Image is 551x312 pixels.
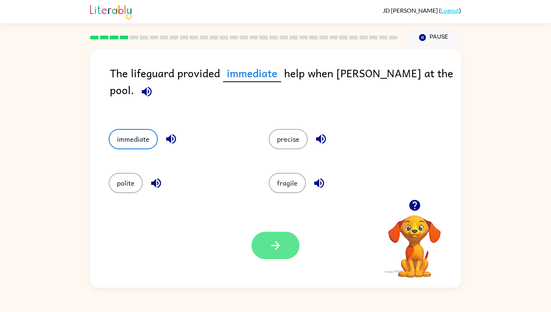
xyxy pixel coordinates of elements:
[109,129,158,149] button: immediate
[269,129,308,149] button: precise
[377,204,452,279] video: Your browser must support playing .mp4 files to use Literably. Please try using another browser.
[269,173,306,193] button: fragile
[407,29,461,46] button: Pause
[441,7,459,14] a: Logout
[110,64,461,114] div: The lifeguard provided help when [PERSON_NAME] at the pool.
[90,3,132,19] img: Literably
[383,7,439,14] span: JD [PERSON_NAME]
[383,7,461,14] div: ( )
[109,173,143,193] button: polite
[223,64,281,82] span: immediate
